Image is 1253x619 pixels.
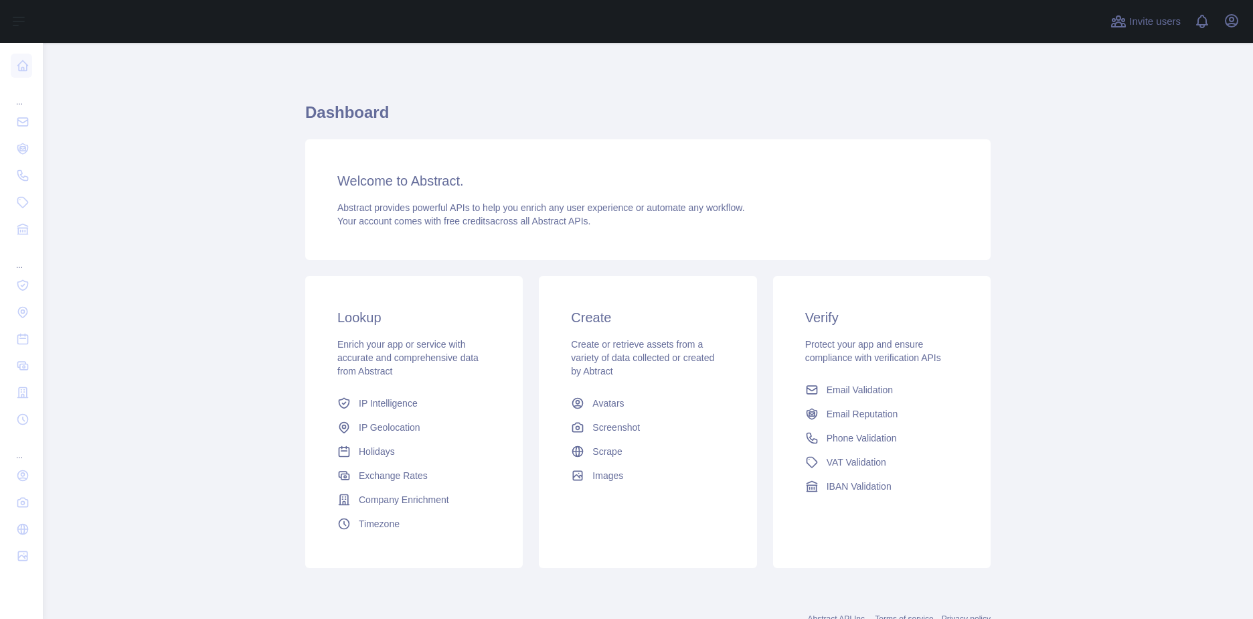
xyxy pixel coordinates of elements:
span: Abstract provides powerful APIs to help you enrich any user experience or automate any workflow. [337,202,745,213]
span: Phone Validation [827,431,897,445]
span: free credits [444,216,490,226]
h3: Lookup [337,308,491,327]
span: VAT Validation [827,456,886,469]
span: Images [592,469,623,482]
a: IBAN Validation [800,474,964,498]
div: ... [11,80,32,107]
a: Images [566,464,730,488]
span: IP Geolocation [359,421,420,434]
span: Holidays [359,445,395,458]
span: IBAN Validation [827,480,892,493]
button: Invite users [1108,11,1183,32]
span: Email Validation [827,383,893,397]
h3: Verify [805,308,958,327]
a: Email Validation [800,378,964,402]
span: Timezone [359,517,400,531]
a: Timezone [332,512,496,536]
a: VAT Validation [800,450,964,474]
a: IP Intelligence [332,391,496,415]
a: Holidays [332,439,496,464]
div: ... [11,244,32,271]
span: Invite users [1129,14,1181,29]
span: Screenshot [592,421,640,434]
a: Phone Validation [800,426,964,450]
span: IP Intelligence [359,397,418,410]
span: Protect your app and ensure compliance with verification APIs [805,339,941,363]
a: IP Geolocation [332,415,496,439]
span: Your account comes with across all Abstract APIs. [337,216,590,226]
a: Screenshot [566,415,730,439]
div: ... [11,434,32,461]
h1: Dashboard [305,102,991,134]
span: Exchange Rates [359,469,428,482]
span: Avatars [592,397,624,410]
h3: Create [571,308,724,327]
a: Scrape [566,439,730,464]
span: Company Enrichment [359,493,449,506]
span: Create or retrieve assets from a variety of data collected or created by Abtract [571,339,714,376]
a: Email Reputation [800,402,964,426]
span: Scrape [592,445,622,458]
a: Company Enrichment [332,488,496,512]
a: Exchange Rates [332,464,496,488]
span: Email Reputation [827,407,898,421]
a: Avatars [566,391,730,415]
span: Enrich your app or service with accurate and comprehensive data from Abstract [337,339,479,376]
h3: Welcome to Abstract. [337,171,958,190]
